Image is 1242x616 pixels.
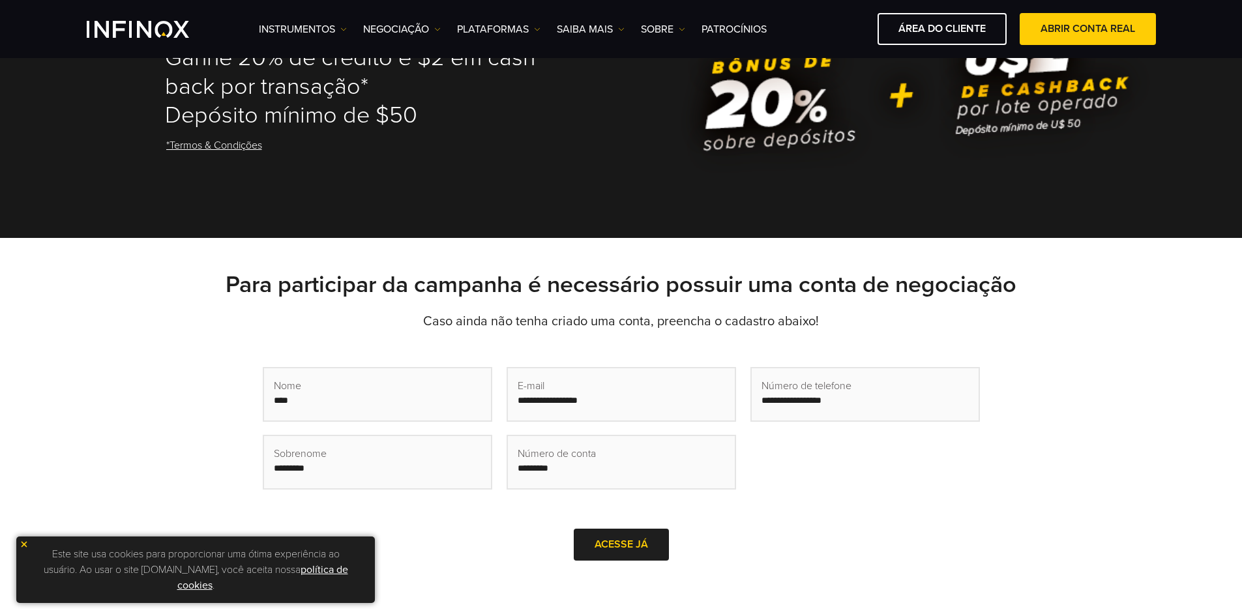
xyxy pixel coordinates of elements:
img: yellow close icon [20,540,29,549]
span: Nome [274,378,301,394]
a: Instrumentos [259,22,347,37]
a: Patrocínios [702,22,767,37]
a: SOBRE [641,22,685,37]
span: Número de conta [518,446,596,462]
a: Saiba mais [557,22,625,37]
p: Este site usa cookies para proporcionar uma ótima experiência ao usuário. Ao usar o site [DOMAIN_... [23,543,368,596]
a: PLATAFORMAS [457,22,540,37]
a: INFINOX Logo [87,21,220,38]
a: ABRIR CONTA REAL [1020,13,1156,45]
a: ACESSE JÁ [574,529,669,561]
strong: Para participar da campanha é necessário possuir uma conta de negociação [226,271,1016,299]
span: E-mail [518,378,544,394]
a: NEGOCIAÇÃO [363,22,441,37]
h2: Ganhe 20% de crédito e $2 em cash back por transação* Depósito mínimo de $50 [165,44,548,130]
a: *Termos & Condições [165,130,263,162]
span: Sobrenome [274,446,327,462]
span: Número de telefone [761,378,851,394]
p: Caso ainda não tenha criado uma conta, preencha o cadastro abaixo! [165,312,1078,330]
a: ÁREA DO CLIENTE [878,13,1007,45]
